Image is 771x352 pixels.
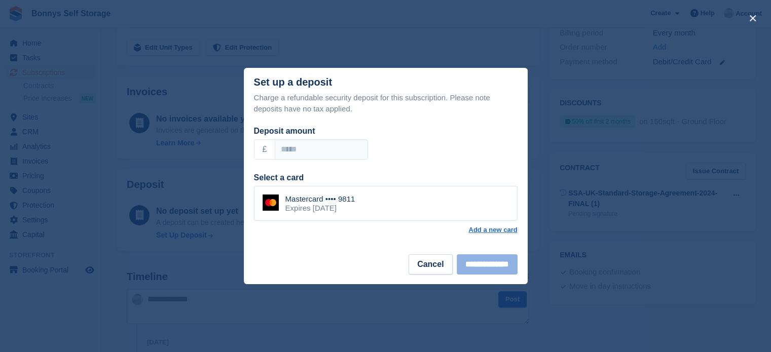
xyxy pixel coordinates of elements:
[285,204,355,213] div: Expires [DATE]
[254,76,332,88] div: Set up a deposit
[254,127,315,135] label: Deposit amount
[468,226,517,234] a: Add a new card
[285,194,355,204] div: Mastercard •••• 9811
[254,92,518,115] p: Charge a refundable security deposit for this subscription. Please note deposits have no tax appl...
[745,10,761,26] button: close
[263,194,279,211] img: Mastercard Logo
[254,172,518,184] div: Select a card
[409,254,452,275] button: Cancel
